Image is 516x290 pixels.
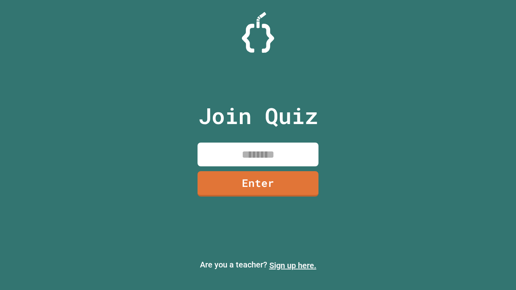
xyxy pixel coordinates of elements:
p: Join Quiz [198,99,318,133]
a: Enter [198,171,318,197]
iframe: chat widget [449,223,508,257]
a: Sign up here. [269,261,316,270]
iframe: chat widget [482,258,508,282]
img: Logo.svg [242,12,274,53]
p: Are you a teacher? [6,259,510,271]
